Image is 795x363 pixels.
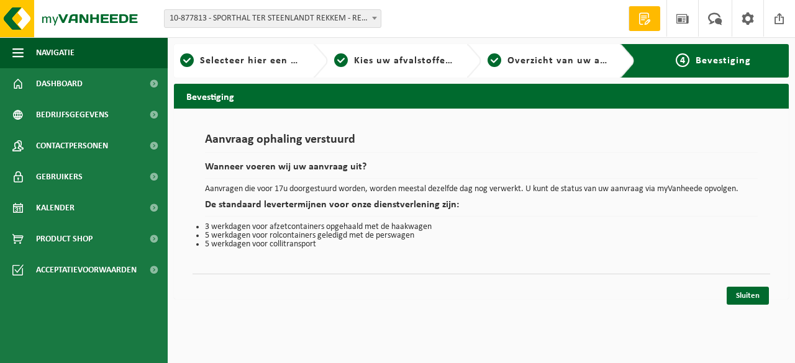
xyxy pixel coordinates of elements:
a: 2Kies uw afvalstoffen en recipiënten [334,53,457,68]
h1: Aanvraag ophaling verstuurd [205,133,758,153]
span: Kalender [36,192,75,223]
li: 5 werkdagen voor rolcontainers geledigd met de perswagen [205,231,758,240]
h2: De standaard levertermijnen voor onze dienstverlening zijn: [205,200,758,217]
a: Sluiten [727,287,769,305]
span: 10-877813 - SPORTHAL TER STEENLANDT REKKEM - REKKEM [165,10,381,27]
span: Acceptatievoorwaarden [36,254,137,285]
span: Navigatie [36,37,75,68]
span: Contactpersonen [36,130,108,161]
span: 1 [180,53,194,67]
span: Kies uw afvalstoffen en recipiënten [354,56,525,66]
span: 2 [334,53,348,67]
span: Dashboard [36,68,83,99]
span: Bedrijfsgegevens [36,99,109,130]
span: Selecteer hier een vestiging [200,56,334,66]
li: 3 werkdagen voor afzetcontainers opgehaald met de haakwagen [205,223,758,231]
span: Overzicht van uw aanvraag [507,56,638,66]
h2: Wanneer voeren wij uw aanvraag uit? [205,162,758,179]
span: Product Shop [36,223,93,254]
span: Gebruikers [36,161,83,192]
a: 1Selecteer hier een vestiging [180,53,303,68]
li: 5 werkdagen voor collitransport [205,240,758,249]
span: 10-877813 - SPORTHAL TER STEENLANDT REKKEM - REKKEM [164,9,381,28]
span: 4 [676,53,689,67]
span: 3 [488,53,501,67]
p: Aanvragen die voor 17u doorgestuurd worden, worden meestal dezelfde dag nog verwerkt. U kunt de s... [205,185,758,194]
span: Bevestiging [696,56,751,66]
a: 3Overzicht van uw aanvraag [488,53,611,68]
h2: Bevestiging [174,84,789,108]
